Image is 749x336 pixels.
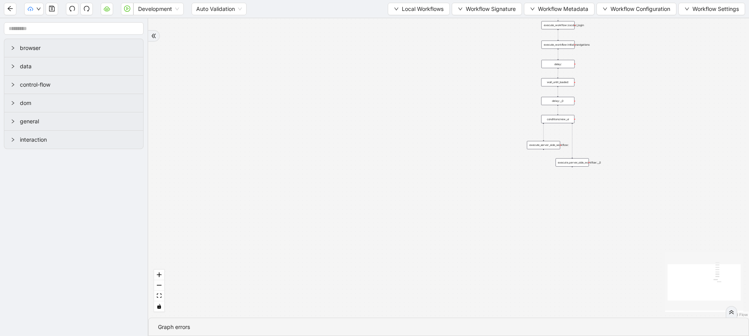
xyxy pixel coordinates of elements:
[4,39,143,57] div: browser
[556,158,589,167] div: execute_server_side_workflow:__0plus-circle
[24,3,44,15] button: cloud-uploaddown
[685,7,689,11] span: down
[36,7,41,11] span: down
[692,5,739,13] span: Workflow Settings
[154,270,164,280] button: zoom in
[121,3,133,15] button: play-circle
[611,5,670,13] span: Workflow Configuration
[541,115,574,123] div: conditions:new_ui
[158,323,739,331] div: Graph errors
[541,60,575,68] div: delay:
[11,119,15,124] span: right
[541,78,574,86] div: wait_until_loaded:
[83,5,90,12] span: redo
[466,5,516,13] span: Workflow Signature
[154,291,164,301] button: fit view
[541,153,546,158] span: plus-circle
[530,7,535,11] span: down
[11,46,15,50] span: right
[4,57,143,75] div: data
[541,21,575,29] div: execute_workflow:zocdoc_login
[527,141,560,149] div: execute_server_side_workflow:
[541,97,574,105] div: delay:__0
[20,99,137,107] span: dom
[11,137,15,142] span: right
[556,158,589,167] div: execute_server_side_workflow:__0
[452,3,522,15] button: downWorkflow Signature
[28,6,33,12] span: cloud-upload
[4,131,143,149] div: interaction
[124,5,130,12] span: play-circle
[4,112,143,130] div: general
[524,3,595,15] button: downWorkflow Metadata
[4,94,143,112] div: dom
[596,3,676,15] button: downWorkflow Configuration
[154,280,164,291] button: zoom out
[154,301,164,312] button: toggle interactivity
[11,82,15,87] span: right
[20,117,137,126] span: general
[20,80,137,89] span: control-flow
[603,7,607,11] span: down
[11,101,15,105] span: right
[541,41,575,49] div: execute_workflow:initial_navigations
[729,309,734,315] span: double-right
[402,5,444,13] span: Local Workflows
[458,7,463,11] span: down
[538,5,588,13] span: Workflow Metadata
[4,76,143,94] div: control-flow
[151,33,156,39] span: double-right
[728,312,748,317] a: React Flow attribution
[196,3,242,15] span: Auto Validation
[104,5,110,12] span: cloud-server
[4,3,16,15] button: arrow-left
[80,3,93,15] button: redo
[388,3,450,15] button: downLocal Workflows
[66,3,78,15] button: undo
[138,3,179,15] span: Development
[394,7,399,11] span: down
[49,5,55,12] span: save
[20,62,137,71] span: data
[527,141,560,149] div: execute_server_side_workflow:plus-circle
[69,5,75,12] span: undo
[11,64,15,69] span: right
[20,44,137,52] span: browser
[101,3,113,15] button: cloud-server
[570,170,575,175] span: plus-circle
[20,135,137,144] span: interaction
[678,3,745,15] button: downWorkflow Settings
[7,5,13,12] span: arrow-left
[46,3,58,15] button: save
